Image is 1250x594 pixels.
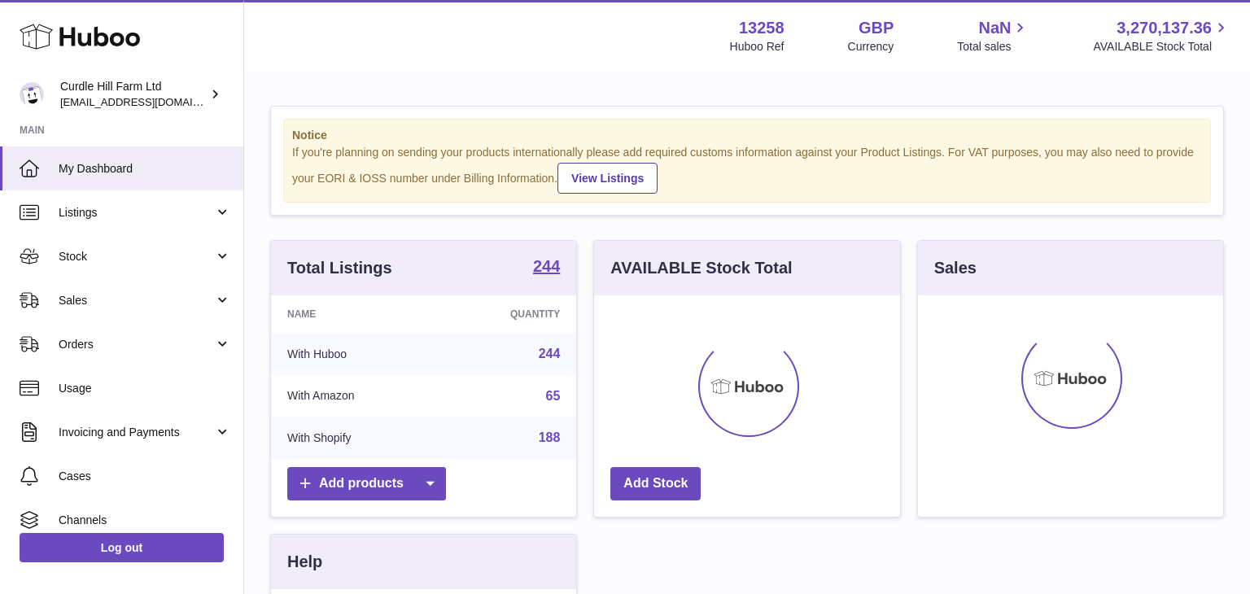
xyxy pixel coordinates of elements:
span: Sales [59,293,214,308]
span: Stock [59,249,214,264]
span: Channels [59,513,231,528]
a: 188 [539,430,561,444]
td: With Shopify [271,417,438,459]
h3: Help [287,551,322,573]
a: NaN Total sales [957,17,1029,55]
a: Log out [20,533,224,562]
a: Add products [287,467,446,500]
h3: AVAILABLE Stock Total [610,257,792,279]
span: Usage [59,381,231,396]
strong: 244 [533,258,560,274]
span: Invoicing and Payments [59,425,214,440]
span: AVAILABLE Stock Total [1093,39,1230,55]
h3: Sales [934,257,977,279]
strong: 13258 [739,17,785,39]
span: Listings [59,205,214,221]
strong: Notice [292,128,1202,143]
a: 244 [533,258,560,277]
span: [EMAIL_ADDRESS][DOMAIN_NAME] [60,95,239,108]
a: 65 [546,389,561,403]
td: With Huboo [271,333,438,375]
span: 3,270,137.36 [1117,17,1212,39]
img: internalAdmin-13258@internal.huboo.com [20,82,44,107]
a: 244 [539,347,561,360]
a: View Listings [557,163,658,194]
div: Curdle Hill Farm Ltd [60,79,207,110]
a: Add Stock [610,467,701,500]
span: Cases [59,469,231,484]
a: 3,270,137.36 AVAILABLE Stock Total [1093,17,1230,55]
th: Name [271,295,438,333]
span: My Dashboard [59,161,231,177]
td: With Amazon [271,375,438,417]
span: Total sales [957,39,1029,55]
span: Orders [59,337,214,352]
strong: GBP [859,17,894,39]
h3: Total Listings [287,257,392,279]
div: Currency [848,39,894,55]
div: Huboo Ref [730,39,785,55]
div: If you're planning on sending your products internationally please add required customs informati... [292,145,1202,194]
th: Quantity [438,295,576,333]
span: NaN [978,17,1011,39]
